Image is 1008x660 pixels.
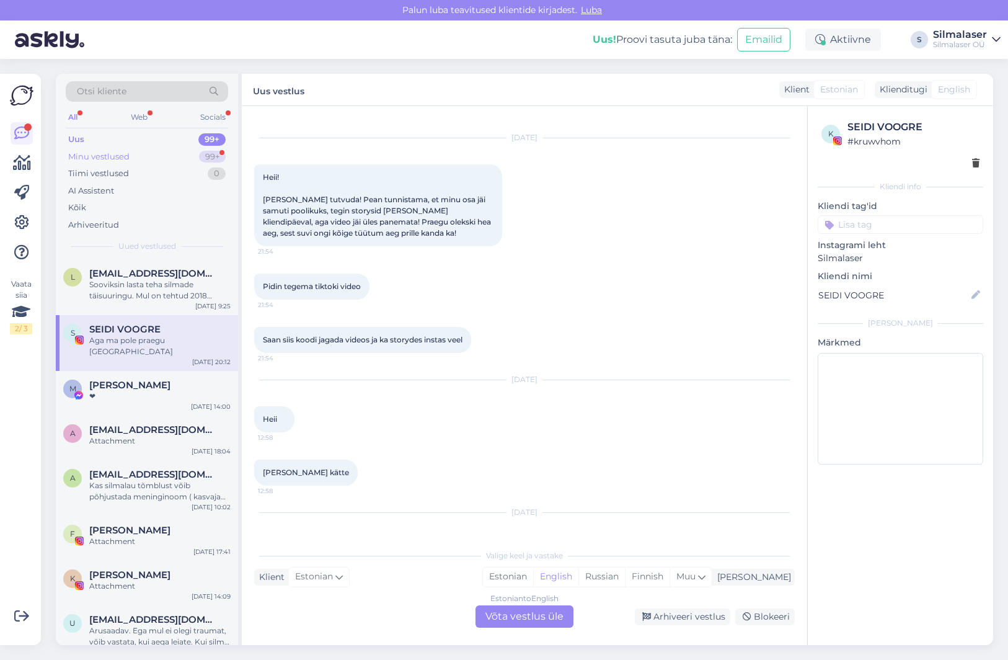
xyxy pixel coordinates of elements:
[195,301,231,311] div: [DATE] 9:25
[89,525,170,536] span: Frida Brit Noor
[593,33,616,45] b: Uus!
[89,569,170,581] span: Kari Viikna
[70,429,76,438] span: a
[69,618,76,628] span: u
[295,570,333,584] span: Estonian
[875,83,927,96] div: Klienditugi
[89,581,231,592] div: Attachment
[635,609,730,625] div: Arhiveeri vestlus
[68,202,86,214] div: Kõik
[818,336,983,349] p: Märkmed
[258,433,304,442] span: 12:58
[911,31,928,48] div: S
[625,568,670,586] div: Finnish
[938,83,970,96] span: English
[198,133,226,146] div: 99+
[208,167,226,180] div: 0
[933,30,1001,50] a: SilmalaserSilmalaser OÜ
[258,300,304,310] span: 21:54
[735,609,795,625] div: Blokeeri
[89,335,231,357] div: Aga ma pole praegu [GEOGRAPHIC_DATA]
[68,151,130,163] div: Minu vestlused
[68,133,84,146] div: Uus
[89,536,231,547] div: Attachment
[89,614,218,625] span: ulvi.magi.002@mail.ee
[933,30,987,40] div: Silmalaser
[89,435,231,447] div: Attachment
[89,380,170,391] span: Margot Mõisavald
[10,84,33,107] img: Askly Logo
[933,40,987,50] div: Silmalaser OÜ
[263,414,277,424] span: Heii
[779,83,810,96] div: Klient
[253,81,304,98] label: Uus vestlus
[254,550,795,561] div: Valige keel ja vastake
[258,247,304,256] span: 21:54
[577,4,606,16] span: Luba
[737,28,790,51] button: Emailid
[263,282,361,291] span: Pidin tegema tiktoki video
[676,571,696,582] span: Muu
[192,592,231,601] div: [DATE] 14:09
[128,109,150,125] div: Web
[70,574,76,583] span: K
[89,424,218,435] span: amjokelafin@gmail.com
[847,120,979,135] div: SEIDI VOOGRE
[818,181,983,192] div: Kliendi info
[66,109,80,125] div: All
[820,83,858,96] span: Estonian
[77,85,126,98] span: Otsi kliente
[192,502,231,512] div: [DATE] 10:02
[68,167,129,180] div: Tiimi vestlused
[89,268,218,279] span: lindakolk47@hotmail.com
[192,447,231,456] div: [DATE] 18:04
[818,252,983,265] p: Silmalaser
[89,625,231,648] div: Arusaadav. Ega mul ei olegi traumat, võib vastata, kui aega leiate. Kui silm jookseb vett (umbes ...
[263,335,462,344] span: Saan siis koodi jagada videos ja ka storydes instas veel
[89,391,231,402] div: ❤
[89,480,231,502] div: Kas silmalau tõmblust võib põhjustada meninginoom ( kasvaja silmanarvi piirkonnas)?
[818,215,983,234] input: Lisa tag
[475,605,573,628] div: Võta vestlus üle
[263,468,349,477] span: [PERSON_NAME] kätte
[847,135,979,148] div: # kruwvhom
[533,568,578,586] div: English
[712,571,791,584] div: [PERSON_NAME]
[818,318,983,329] div: [PERSON_NAME]
[818,239,983,252] p: Instagrami leht
[805,29,881,51] div: Aktiivne
[578,568,625,586] div: Russian
[193,547,231,556] div: [DATE] 17:41
[818,270,983,283] p: Kliendi nimi
[258,354,304,363] span: 21:54
[192,357,231,367] div: [DATE] 20:12
[70,473,76,483] span: a
[70,529,75,538] span: F
[254,374,795,385] div: [DATE]
[818,288,969,302] input: Lisa nimi
[254,571,285,584] div: Klient
[191,402,231,411] div: [DATE] 14:00
[258,486,304,496] span: 12:58
[89,324,161,335] span: SEIDI VOOGRE
[490,593,559,604] div: Estonian to English
[69,384,76,393] span: M
[71,272,75,282] span: l
[593,32,732,47] div: Proovi tasuta juba täna:
[263,172,493,238] span: Heii! [PERSON_NAME] tutvuda! Pean tunnistama, et minu osa jäi samuti poolikuks, tegin storysid [P...
[68,219,119,231] div: Arhiveeritud
[254,132,795,143] div: [DATE]
[118,241,176,252] span: Uued vestlused
[828,129,834,138] span: k
[71,328,75,337] span: S
[68,185,114,197] div: AI Assistent
[818,200,983,213] p: Kliendi tag'id
[89,279,231,301] div: Sooviksin lasta teha silmade täisuuringu. Mul on tehtud 2018 mõlemale silmale kaeoperatsioon Silm...
[254,507,795,518] div: [DATE]
[198,109,228,125] div: Socials
[89,469,218,480] span: arterin@gmail.com
[10,323,32,334] div: 2 / 3
[483,568,533,586] div: Estonian
[10,279,32,334] div: Vaata siia
[199,151,226,163] div: 99+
